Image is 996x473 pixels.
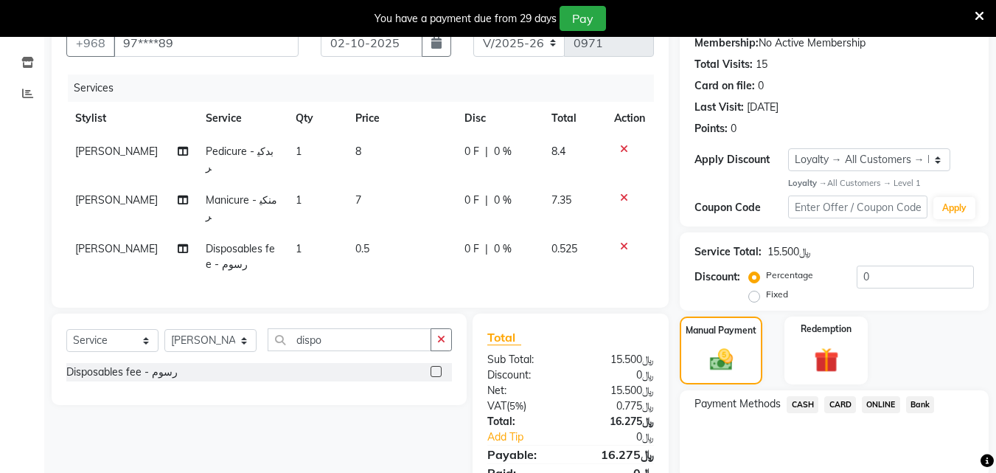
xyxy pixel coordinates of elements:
[355,145,361,158] span: 8
[487,399,506,412] span: VAT
[766,288,788,301] label: Fixed
[485,193,488,208] span: |
[747,100,779,115] div: [DATE]
[456,102,543,135] th: Disc
[694,35,974,51] div: No Active Membership
[694,121,728,137] div: Points:
[694,200,787,215] div: Coupon Code
[476,398,571,414] div: ( )
[66,29,115,57] button: +968
[694,269,740,285] div: Discount:
[543,102,605,135] th: Total
[476,414,571,429] div: Total:
[206,193,277,222] span: Manicure - منكير
[114,29,299,57] input: Search by Name/Mobile/Email/Code
[694,35,759,51] div: Membership:
[694,152,787,168] div: Apply Discount
[551,193,571,207] span: 7.35
[197,102,287,135] th: Service
[66,102,197,135] th: Stylist
[68,75,665,102] div: Services
[703,346,740,373] img: _cash.svg
[476,446,571,463] div: Payable:
[296,193,302,207] span: 1
[906,396,935,413] span: Bank
[487,330,521,345] span: Total
[206,145,274,173] span: Pedicure - بدكير
[787,396,818,413] span: CASH
[485,144,488,159] span: |
[346,102,456,135] th: Price
[464,241,479,257] span: 0 F
[694,100,744,115] div: Last Visit:
[494,144,512,159] span: 0 %
[694,396,781,412] span: Payment Methods
[509,400,523,412] span: 5%
[75,242,158,255] span: [PERSON_NAME]
[571,414,665,429] div: ﷼16.275
[476,367,571,383] div: Discount:
[571,367,665,383] div: ﷼0
[476,352,571,367] div: Sub Total:
[296,242,302,255] span: 1
[464,193,479,208] span: 0 F
[605,102,654,135] th: Action
[766,269,813,282] label: Percentage
[758,78,764,94] div: 0
[571,383,665,398] div: ﷼15.500
[75,193,158,207] span: [PERSON_NAME]
[287,102,346,135] th: Qty
[551,242,577,255] span: 0.525
[375,11,557,27] div: You have a payment due from 29 days
[206,242,275,271] span: Disposables fee - رسوم
[571,352,665,367] div: ﷼15.500
[587,429,666,445] div: ﷼0
[66,365,178,380] div: Disposables fee - رسوم
[476,383,571,398] div: Net:
[494,241,512,257] span: 0 %
[694,244,762,260] div: Service Total:
[788,177,974,190] div: All Customers → Level 1
[296,145,302,158] span: 1
[355,193,361,207] span: 7
[560,6,606,31] button: Pay
[788,178,827,188] strong: Loyalty →
[801,322,852,336] label: Redemption
[571,446,665,463] div: ﷼16.275
[731,121,736,137] div: 0
[571,398,665,414] div: ﷼0.775
[694,78,755,94] div: Card on file:
[464,144,479,159] span: 0 F
[824,396,856,413] span: CARD
[767,244,811,260] div: ﷼15.500
[788,196,927,218] input: Enter Offer / Coupon Code
[933,197,975,219] button: Apply
[476,429,586,445] a: Add Tip
[485,241,488,257] span: |
[756,57,767,72] div: 15
[75,145,158,158] span: [PERSON_NAME]
[551,145,565,158] span: 8.4
[694,57,753,72] div: Total Visits:
[686,324,756,337] label: Manual Payment
[355,242,369,255] span: 0.5
[494,193,512,208] span: 0 %
[268,328,431,351] input: Search or Scan
[807,345,846,375] img: _gift.svg
[862,396,900,413] span: ONLINE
